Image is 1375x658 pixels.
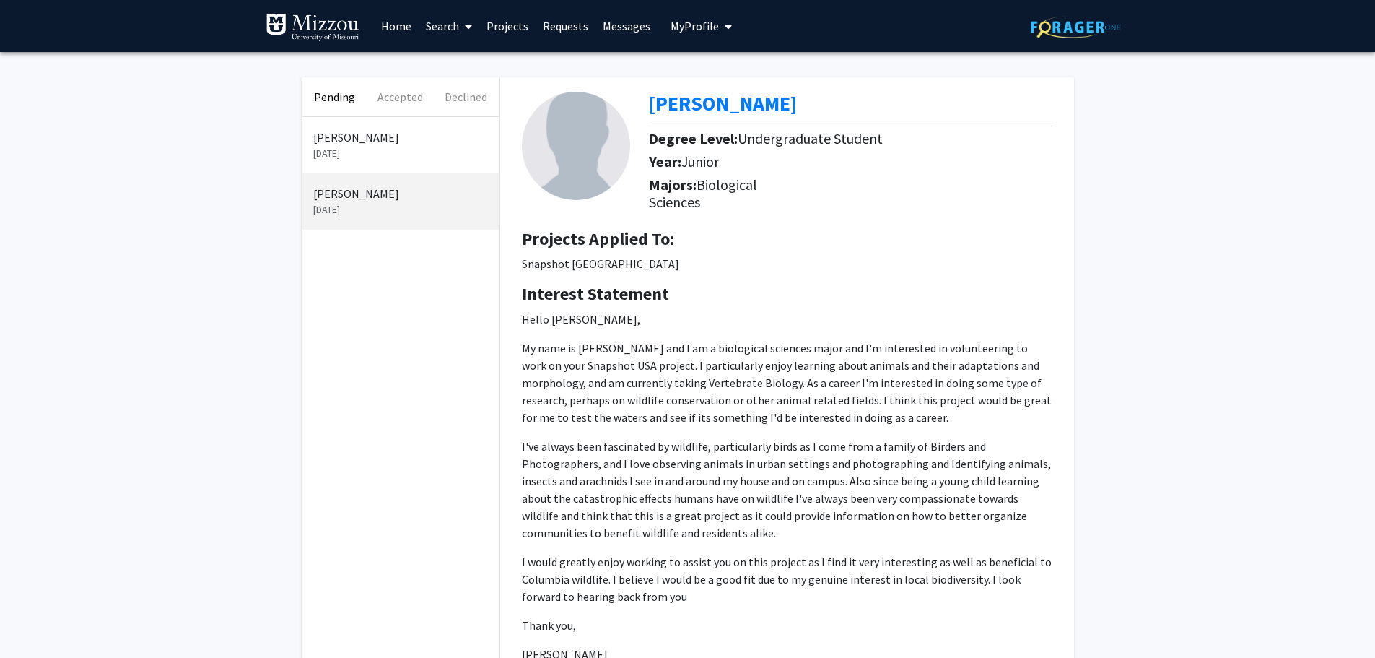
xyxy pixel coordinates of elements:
button: Pending [302,77,367,116]
a: Requests [536,1,595,51]
a: Home [374,1,419,51]
p: [PERSON_NAME] [313,185,488,202]
span: Junior [681,152,719,170]
b: Degree Level: [649,129,738,147]
b: [PERSON_NAME] [649,90,797,116]
a: Projects [479,1,536,51]
img: Profile Picture [522,92,630,200]
button: Accepted [367,77,433,116]
a: Messages [595,1,658,51]
p: I've always been fascinated by wildlife, particularly birds as I come from a family of Birders an... [522,438,1052,542]
span: Biological Sciences [649,176,757,211]
img: University of Missouri Logo [266,13,359,42]
img: ForagerOne Logo [1031,16,1121,38]
b: Interest Statement [522,282,669,305]
p: Thank you, [522,617,1052,634]
p: My name is [PERSON_NAME] and I am a biological sciences major and I'm interested in volunteering ... [522,339,1052,426]
a: Opens in a new tab [649,90,797,116]
span: My Profile [671,19,719,33]
span: Undergraduate Student [738,129,883,147]
iframe: Chat [11,593,61,647]
b: Year: [649,152,681,170]
button: Declined [433,77,499,116]
p: Hello [PERSON_NAME], [522,311,1052,328]
p: [DATE] [313,202,488,217]
p: [DATE] [313,146,488,161]
b: Projects Applied To: [522,228,674,250]
b: Majors: [649,176,697,194]
p: Snapshot [GEOGRAPHIC_DATA] [522,255,1052,272]
p: I would greatly enjoy working to assist you on this project as I find it very interesting as well... [522,553,1052,605]
p: [PERSON_NAME] [313,129,488,146]
a: Search [419,1,479,51]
